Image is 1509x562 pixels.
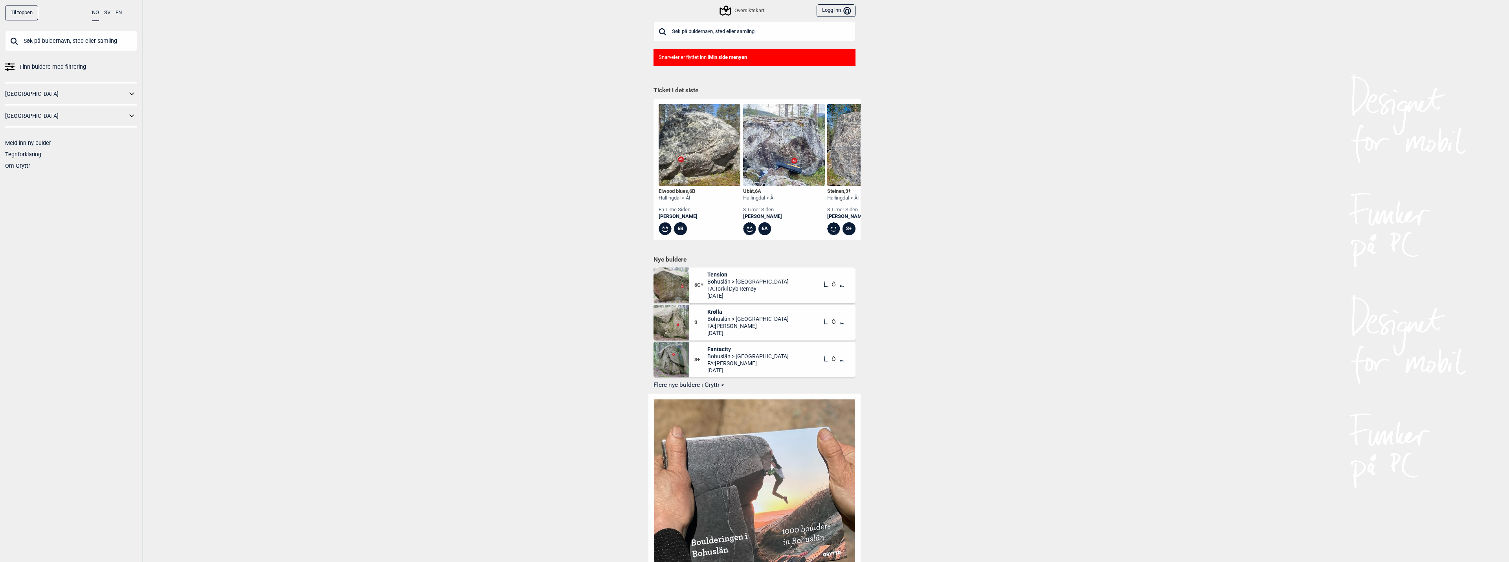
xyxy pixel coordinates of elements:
span: Krølla [707,308,789,315]
span: 6A [755,188,761,194]
a: Om Gryttr [5,163,30,169]
span: Bohuslän > [GEOGRAPHIC_DATA] [707,315,789,322]
div: en time siden [659,207,698,213]
div: 6A [758,222,771,235]
img: Steinen [827,104,909,186]
button: SV [104,5,110,20]
span: [DATE] [707,367,789,374]
button: Flere nye buldere i Gryttr > [654,379,855,391]
span: FA: Torkil Dyb Remøy [707,285,789,292]
span: Bohuslän > [GEOGRAPHIC_DATA] [707,278,789,285]
b: Min side menyen [709,54,747,60]
button: EN [116,5,122,20]
span: Bohuslän > [GEOGRAPHIC_DATA] [707,353,789,360]
span: 6B [689,188,695,194]
span: FA: [PERSON_NAME] [707,360,789,367]
div: 3 timer siden [827,207,866,213]
div: 6B [674,222,687,235]
div: Til toppen [5,5,38,20]
div: Hallingdal > Ål [827,195,866,201]
span: 3 [694,319,707,326]
span: Tension [707,271,789,278]
div: Fantacity3+FantacityBohuslän > [GEOGRAPHIC_DATA]FA:[PERSON_NAME][DATE] [654,342,855,377]
img: Ubat [743,104,825,186]
div: Snarveier er flyttet inn i [654,49,855,66]
a: Finn buldere med filtrering [5,61,137,73]
div: Krolla3KrøllaBohuslän > [GEOGRAPHIC_DATA]FA:[PERSON_NAME][DATE] [654,305,855,340]
span: FA: [PERSON_NAME] [707,322,789,330]
span: Finn buldere med filtrering [20,61,86,73]
a: [PERSON_NAME] [827,213,866,220]
div: 3+ [843,222,855,235]
a: Tegnforklaring [5,151,41,157]
a: [GEOGRAPHIC_DATA] [5,110,127,122]
a: [PERSON_NAME] [659,213,698,220]
div: Tension6C+TensionBohuslän > [GEOGRAPHIC_DATA]FA:Torkil Dyb Remøy[DATE] [654,267,855,303]
span: [DATE] [707,330,789,337]
span: [DATE] [707,292,789,299]
h1: Nye buldere [654,256,855,264]
span: Fantacity [707,346,789,353]
span: 3+ [845,188,851,194]
img: Fantacity [654,342,689,377]
div: Oversiktskart [721,6,764,15]
a: [PERSON_NAME] [743,213,782,220]
a: Meld inn ny bulder [5,140,51,146]
img: Elwood blues [659,104,740,186]
div: Ubåt , [743,188,782,195]
span: 6C+ [694,282,707,289]
img: Krolla [654,305,689,340]
div: Hallingdal > Ål [659,195,698,201]
div: 3 timer siden [743,207,782,213]
div: Steinen , [827,188,866,195]
h1: Ticket i det siste [654,86,855,95]
div: Hallingdal > Ål [743,195,782,201]
img: Tension [654,267,689,303]
input: Søk på buldernavn, sted eller samling [654,21,855,42]
div: Elwood blues , [659,188,698,195]
button: NO [92,5,99,21]
input: Søk på buldernavn, sted eller samling [5,31,137,51]
button: Logg inn [817,4,855,17]
span: 3+ [694,357,707,363]
a: [GEOGRAPHIC_DATA] [5,88,127,100]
